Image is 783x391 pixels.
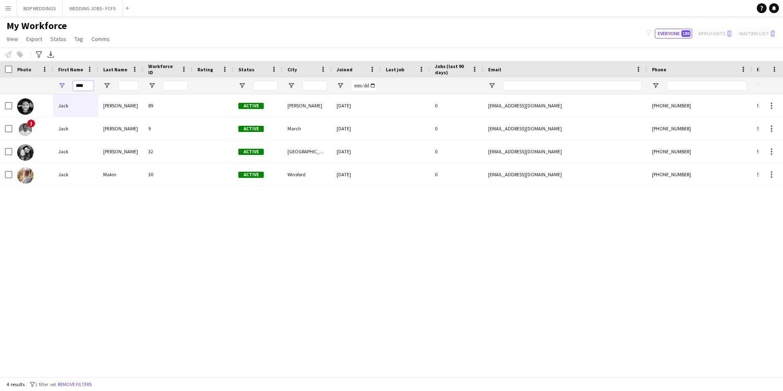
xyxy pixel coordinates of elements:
[652,82,659,89] button: Open Filter Menu
[148,63,178,75] span: Workforce ID
[757,66,773,73] span: Profile
[253,81,278,91] input: Status Filter Input
[302,81,327,91] input: City Filter Input
[430,117,483,140] div: 0
[667,81,747,91] input: Phone Filter Input
[483,163,647,186] div: [EMAIL_ADDRESS][DOMAIN_NAME]
[337,82,344,89] button: Open Filter Menu
[53,163,98,186] div: Jack
[386,66,404,73] span: Last job
[488,82,496,89] button: Open Filter Menu
[148,82,156,89] button: Open Filter Menu
[681,30,690,37] span: 189
[3,34,21,44] a: View
[757,82,764,89] button: Open Filter Menu
[7,35,18,43] span: View
[17,0,63,16] button: BDP WEDDINGS
[503,81,642,91] input: Email Filter Input
[647,163,752,186] div: [PHONE_NUMBER]
[98,140,143,163] div: [PERSON_NAME]
[238,126,264,132] span: Active
[238,172,264,178] span: Active
[63,0,122,16] button: WEDDING JOBS - FCFS
[283,140,332,163] div: [GEOGRAPHIC_DATA]
[163,81,188,91] input: Workforce ID Filter Input
[238,103,264,109] span: Active
[103,82,111,89] button: Open Filter Menu
[75,35,83,43] span: Tag
[17,121,34,138] img: Jack Fisher
[23,34,45,44] a: Export
[197,66,213,73] span: Rating
[332,163,381,186] div: [DATE]
[435,63,468,75] span: Jobs (last 90 days)
[332,140,381,163] div: [DATE]
[652,66,666,73] span: Phone
[143,94,192,117] div: 89
[53,117,98,140] div: Jack
[71,34,86,44] a: Tag
[98,163,143,186] div: Makin
[103,66,127,73] span: Last Name
[56,380,93,389] button: Remove filters
[35,381,56,387] span: 1 filter set
[47,34,70,44] a: Status
[17,98,34,115] img: Jack Clegg
[26,35,42,43] span: Export
[98,94,143,117] div: [PERSON_NAME]
[483,140,647,163] div: [EMAIL_ADDRESS][DOMAIN_NAME]
[143,140,192,163] div: 32
[655,29,692,39] button: Everyone189
[58,66,83,73] span: First Name
[430,163,483,186] div: 0
[143,117,192,140] div: 9
[647,117,752,140] div: [PHONE_NUMBER]
[238,149,264,155] span: Active
[351,81,376,91] input: Joined Filter Input
[143,163,192,186] div: 30
[430,94,483,117] div: 0
[34,50,44,59] app-action-btn: Advanced filters
[53,140,98,163] div: Jack
[238,66,254,73] span: Status
[332,94,381,117] div: [DATE]
[7,20,67,32] span: My Workforce
[283,163,332,186] div: Winsford
[88,34,113,44] a: Comms
[118,81,138,91] input: Last Name Filter Input
[17,66,31,73] span: Photo
[647,94,752,117] div: [PHONE_NUMBER]
[283,94,332,117] div: [PERSON_NAME]
[488,66,501,73] span: Email
[73,81,93,91] input: First Name Filter Input
[337,66,353,73] span: Joined
[58,82,66,89] button: Open Filter Menu
[91,35,110,43] span: Comms
[238,82,246,89] button: Open Filter Menu
[50,35,66,43] span: Status
[17,167,34,184] img: Jack Makin
[53,94,98,117] div: Jack
[27,119,35,127] span: !
[287,66,297,73] span: City
[287,82,295,89] button: Open Filter Menu
[283,117,332,140] div: March
[483,94,647,117] div: [EMAIL_ADDRESS][DOMAIN_NAME]
[98,117,143,140] div: [PERSON_NAME]
[46,50,56,59] app-action-btn: Export XLSX
[647,140,752,163] div: [PHONE_NUMBER]
[483,117,647,140] div: [EMAIL_ADDRESS][DOMAIN_NAME]
[17,144,34,161] img: Jack Hewett
[430,140,483,163] div: 0
[332,117,381,140] div: [DATE]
